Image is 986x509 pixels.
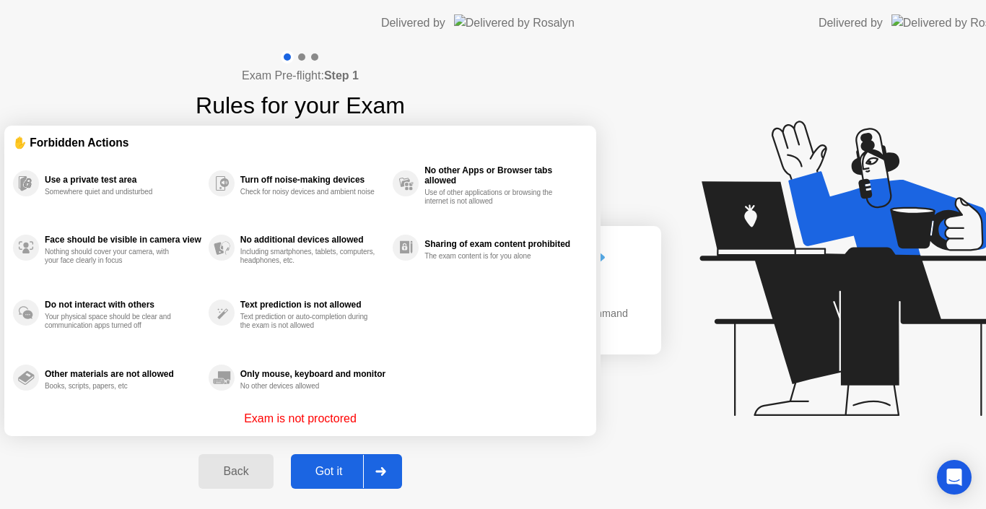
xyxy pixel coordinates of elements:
[45,300,201,310] div: Do not interact with others
[45,248,181,265] div: Nothing should cover your camera, with your face clearly in focus
[291,454,402,489] button: Got it
[45,382,181,391] div: Books, scripts, papers, etc
[240,382,377,391] div: No other devices allowed
[454,14,575,31] img: Delivered by Rosalyn
[937,460,972,495] div: Open Intercom Messenger
[45,369,201,379] div: Other materials are not allowed
[45,188,181,196] div: Somewhere quiet and undisturbed
[45,175,201,185] div: Use a private test area
[240,235,385,245] div: No additional devices allowed
[203,465,269,478] div: Back
[381,14,445,32] div: Delivered by
[244,410,357,427] p: Exam is not proctored
[295,465,363,478] div: Got it
[324,69,359,82] b: Step 1
[240,175,385,185] div: Turn off noise-making devices
[240,300,385,310] div: Text prediction is not allowed
[240,313,377,330] div: Text prediction or auto-completion during the exam is not allowed
[45,313,181,330] div: Your physical space should be clear and communication apps turned off
[424,165,580,186] div: No other Apps or Browser tabs allowed
[424,188,561,206] div: Use of other applications or browsing the internet is not allowed
[196,88,405,123] h1: Rules for your Exam
[240,188,377,196] div: Check for noisy devices and ambient noise
[819,14,883,32] div: Delivered by
[198,454,273,489] button: Back
[424,239,580,249] div: Sharing of exam content prohibited
[424,252,561,261] div: The exam content is for you alone
[45,235,201,245] div: Face should be visible in camera view
[240,369,385,379] div: Only mouse, keyboard and monitor
[13,134,588,151] div: ✋ Forbidden Actions
[242,67,359,84] h4: Exam Pre-flight:
[240,248,377,265] div: Including smartphones, tablets, computers, headphones, etc.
